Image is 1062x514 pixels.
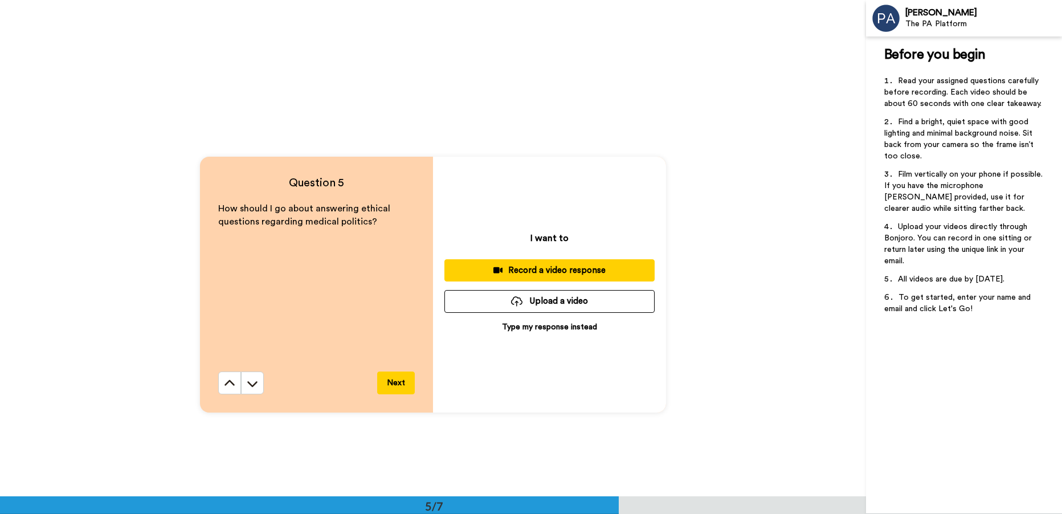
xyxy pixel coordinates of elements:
[905,19,1061,29] div: The PA Platform
[905,7,1061,18] div: [PERSON_NAME]
[502,321,597,333] p: Type my response instead
[898,275,1004,283] span: All videos are due by [DATE].
[884,223,1034,265] span: Upload your videos directly through Bonjoro. You can record in one sitting or return later using ...
[407,498,461,514] div: 5/7
[377,372,415,394] button: Next
[884,77,1041,108] span: Read your assigned questions carefully before recording. Each video should be about 60 seconds wi...
[530,231,569,245] p: I want to
[884,170,1045,213] span: Film vertically on your phone if possible. If you have the microphone [PERSON_NAME] provided, use...
[218,175,415,191] h4: Question 5
[444,290,655,312] button: Upload a video
[218,204,393,226] span: How should I go about answering ethical questions regarding medical politics?
[884,293,1033,313] span: To get started, enter your name and email and click Let's Go!
[872,5,900,32] img: Profile Image
[444,259,655,282] button: Record a video response
[884,118,1036,160] span: Find a bright, quiet space with good lighting and minimal background noise. Sit back from your ca...
[884,48,985,62] span: Before you begin
[454,264,646,276] div: Record a video response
